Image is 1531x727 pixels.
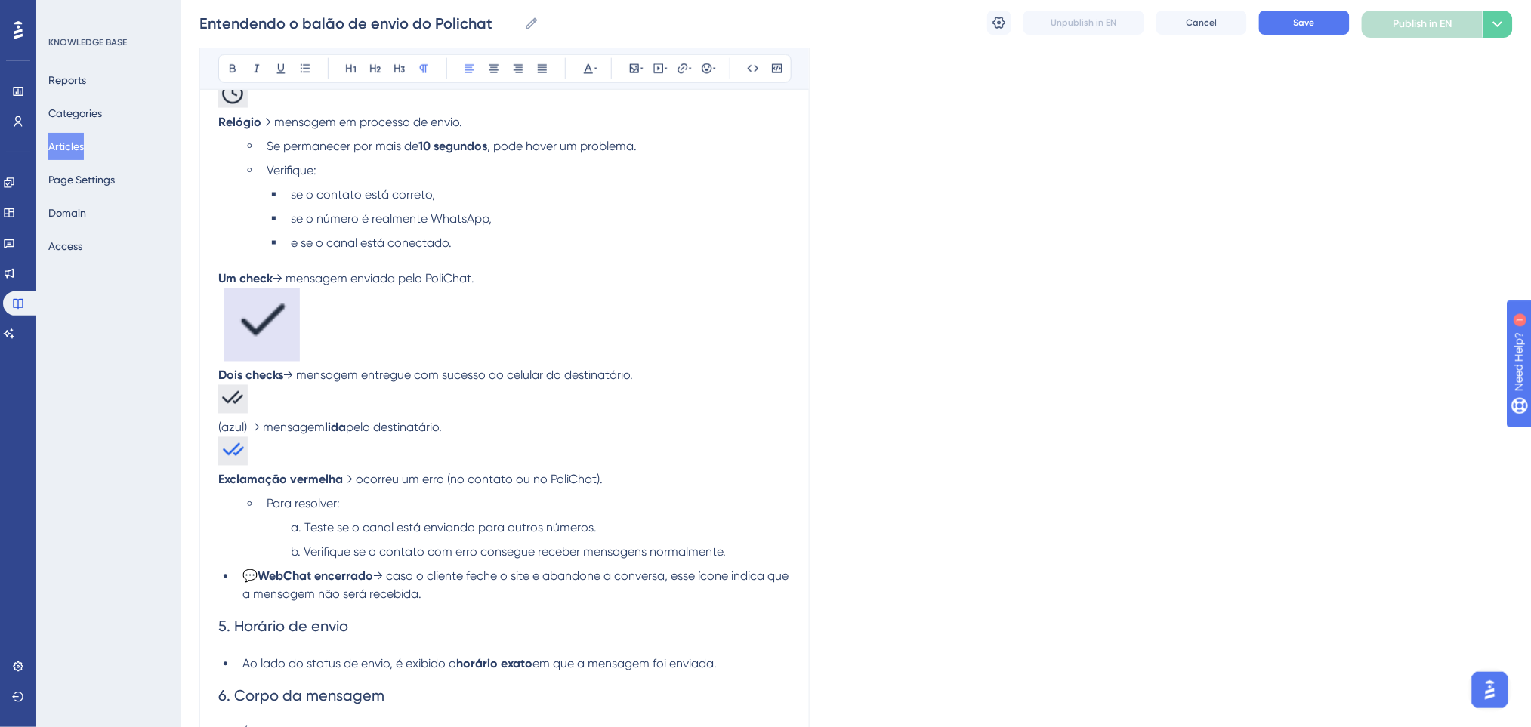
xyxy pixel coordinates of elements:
[48,36,127,48] div: KNOWLEDGE BASE
[1468,667,1513,713] iframe: UserGuiding AI Assistant Launcher
[242,569,258,584] span: 💬
[261,115,462,129] span: → mensagem em processo de envio.
[267,163,316,177] span: Verifique:
[291,236,452,250] span: e se o canal está conectado.
[218,368,283,383] strong: Dois checks
[1259,11,1350,35] button: Save
[267,497,340,511] span: Para resolver:
[218,687,384,705] span: 6. Corpo da mensagem
[48,166,115,193] button: Page Settings
[48,233,82,260] button: Access
[418,139,487,153] strong: 10 segundos
[291,211,492,226] span: se o número é realmente WhatsApp,
[1051,17,1117,29] span: Unpublish in EN
[48,199,86,226] button: Domain
[242,569,792,602] span: → caso o cliente feche o site e abandone a conversa, esse ícone indica que a mensagem não será re...
[199,13,518,34] input: Article Name
[218,473,343,487] strong: Exclamação vermelha
[346,420,442,435] span: pelo destinatário.
[1394,15,1452,33] span: Publish in EN
[105,8,110,20] div: 1
[304,545,726,559] span: Verifique se o contato com erro consegue receber mensagens normalmente.
[267,139,418,153] span: Se permanecer por mais de
[48,133,84,160] button: Articles
[1362,11,1483,38] button: Publish in EN
[343,473,603,487] span: → ocorreu um erro (no contato ou no PoliChat).
[1023,11,1144,35] button: Unpublish in EN
[242,657,456,671] span: Ao lado do status de envio, é exibido o
[532,657,717,671] span: em que a mensagem foi enviada.
[48,100,102,127] button: Categories
[273,272,474,286] span: → mensagem enviada pelo PoliChat.
[218,618,348,636] span: 5. Horário de envio
[218,272,273,286] strong: Um check
[1187,17,1218,29] span: Cancel
[456,657,532,671] strong: horário exato
[1156,11,1247,35] button: Cancel
[35,4,94,22] span: Need Help?
[48,66,86,94] button: Reports
[304,521,597,535] span: Teste se o canal está enviando para outros números.
[283,368,633,383] span: → mensagem entregue com sucesso ao celular do destinatário.
[258,569,373,584] strong: WebChat encerrado
[291,187,435,202] span: se o contato está correto,
[325,420,346,435] strong: lida
[1294,17,1315,29] span: Save
[487,139,637,153] span: , pode haver um problema.
[218,115,261,129] strong: Relógio
[218,420,325,435] span: (azul) → mensagem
